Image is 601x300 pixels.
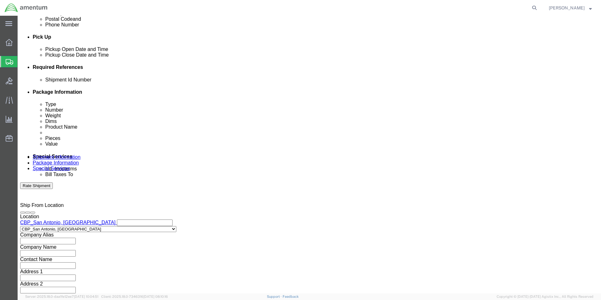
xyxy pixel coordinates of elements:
span: Client: 2025.18.0-7346316 [101,295,168,298]
span: [DATE] 10:04:51 [74,295,98,298]
span: Copyright © [DATE]-[DATE] Agistix Inc., All Rights Reserved [497,294,593,299]
span: Server: 2025.18.0-daa1fe12ee7 [25,295,98,298]
img: logo [4,3,48,13]
span: ALISON GODOY [549,4,585,11]
a: Support [267,295,283,298]
span: [DATE] 08:10:16 [143,295,168,298]
a: Feedback [283,295,299,298]
iframe: FS Legacy Container [18,16,601,293]
button: [PERSON_NAME] [549,4,592,12]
